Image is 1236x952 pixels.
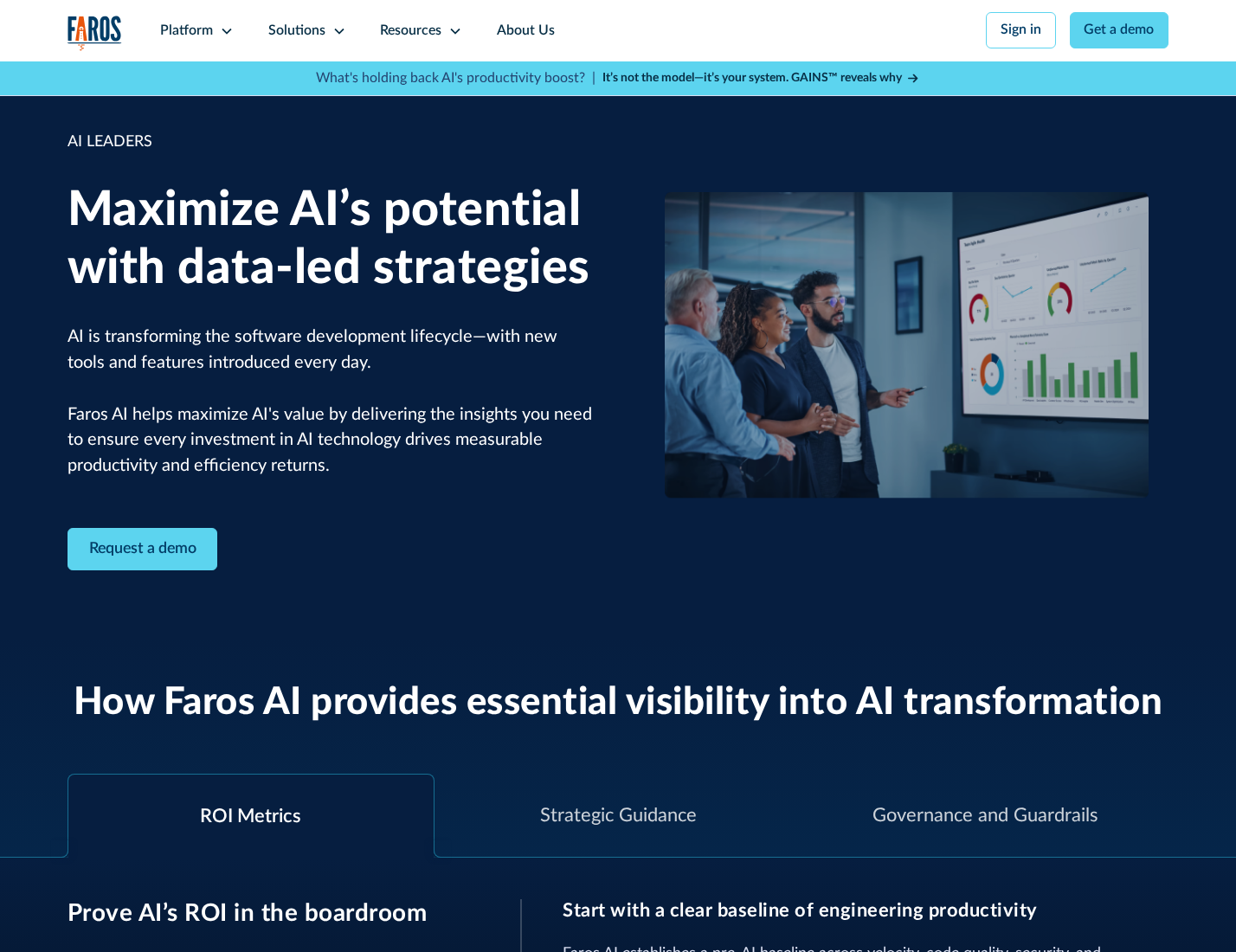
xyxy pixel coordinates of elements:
img: Logo of the analytics and reporting company Faros. [68,16,123,51]
div: Strategic Guidance [540,801,697,830]
p: What's holding back AI's productivity boost? | [316,68,595,89]
a: Contact Modal [68,528,218,570]
h2: How Faros AI provides essential visibility into AI transformation [74,680,1163,726]
h3: Start with a clear baseline of engineering productivity [563,899,1168,922]
h1: Maximize AI’s potential with data-led strategies [68,182,593,298]
a: home [68,16,123,51]
div: Governance and Guardrails [872,801,1098,830]
div: AI LEADERS [68,131,593,154]
div: ROI Metrics [200,802,301,831]
div: Platform [160,21,213,42]
a: It’s not the model—it’s your system. GAINS™ reveals why [602,69,921,87]
a: Sign in [986,12,1056,48]
p: AI is transforming the software development lifecycle—with new tools and features introduced ever... [68,325,593,479]
strong: It’s not the model—it’s your system. GAINS™ reveals why [602,72,902,84]
a: Get a demo [1070,12,1169,48]
div: Resources [380,21,441,42]
h3: Prove AI’s ROI in the boardroom [68,899,479,928]
div: Solutions [268,21,325,42]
